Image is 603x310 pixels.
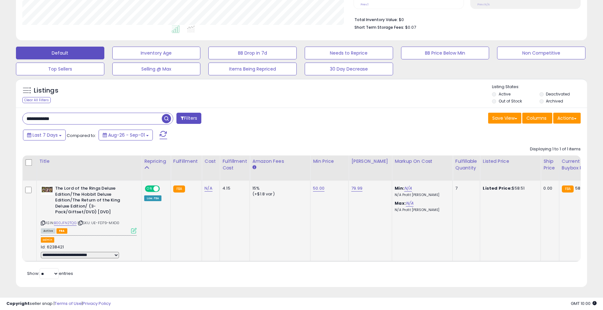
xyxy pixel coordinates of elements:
[27,270,73,276] span: Show: entries
[55,300,82,306] a: Terms of Use
[526,115,547,121] span: Columns
[83,300,111,306] a: Privacy Policy
[33,132,58,138] span: Last 7 Days
[543,185,554,191] div: 0.00
[78,220,119,225] span: | SKU: UE-FD79-MXD0
[562,158,595,171] div: Current Buybox Price
[455,158,477,171] div: Fulfillable Quantity
[67,132,96,139] span: Compared to:
[395,158,450,165] div: Markup on Cost
[41,244,64,250] span: Id: 6238421
[145,186,153,192] span: ON
[6,300,30,306] strong: Copyright
[176,113,201,124] button: Filters
[173,185,185,193] small: FBA
[39,158,139,165] div: Title
[395,200,406,206] b: Max:
[252,191,305,197] div: (+$1.8 var)
[313,158,346,165] div: Min Price
[305,47,393,59] button: Needs to Reprice
[313,185,324,192] a: 50.00
[483,185,536,191] div: $58.51
[16,63,104,75] button: Top Sellers
[483,158,538,165] div: Listed Price
[455,185,475,191] div: 7
[404,185,412,192] a: N/A
[108,132,145,138] span: Aug-26 - Sep-01
[208,63,297,75] button: Items Being Repriced
[99,130,153,140] button: Aug-26 - Sep-01
[492,84,587,90] p: Listing States:
[112,63,201,75] button: Selling @ Max
[205,158,217,165] div: Cost
[522,113,552,124] button: Columns
[354,15,576,23] li: $0
[54,220,77,226] a: B00JFN2TQG
[395,208,448,212] p: N/A Profit [PERSON_NAME]
[23,130,66,140] button: Last 7 Days
[477,3,490,6] small: Prev: N/A
[406,200,413,207] a: N/A
[112,47,201,59] button: Inventory Age
[41,237,54,243] button: admin
[543,158,556,171] div: Ship Price
[546,98,563,104] label: Archived
[41,185,54,195] img: 51gvmajORRL._SL40_.jpg
[499,98,522,104] label: Out of Stock
[252,185,305,191] div: 15%
[34,86,58,95] h5: Listings
[159,186,169,192] span: OFF
[351,158,389,165] div: [PERSON_NAME]
[22,97,51,103] div: Clear All Filters
[41,228,56,234] span: All listings currently available for purchase on Amazon
[361,3,368,6] small: Prev: 1
[530,146,581,152] div: Displaying 1 to 1 of 1 items
[173,158,199,165] div: Fulfillment
[56,228,67,234] span: FBA
[41,185,137,233] div: ASIN:
[392,155,453,181] th: The percentage added to the cost of goods (COGS) that forms the calculator for Min & Max prices.
[144,158,168,165] div: Repricing
[497,47,585,59] button: Non Competitive
[205,185,212,192] a: N/A
[144,195,161,201] div: Low. FBA
[553,113,581,124] button: Actions
[562,185,574,193] small: FBA
[405,24,416,30] span: $0.07
[395,185,404,191] b: Min:
[351,185,362,192] a: 79.99
[208,47,297,59] button: BB Drop in 7d
[571,300,597,306] span: 2025-09-9 10:00 GMT
[6,301,111,307] div: seller snap | |
[222,158,247,171] div: Fulfillment Cost
[499,91,510,97] label: Active
[488,113,521,124] button: Save View
[55,185,133,217] b: The Lord of the Rings Deluxe Edition/The Hobbit Deluxe Edition/The Return of the King Deluxe Edit...
[395,193,448,197] p: N/A Profit [PERSON_NAME]
[354,17,398,22] b: Total Inventory Value:
[401,47,489,59] button: BB Price Below Min
[252,165,256,170] small: Amazon Fees.
[305,63,393,75] button: 30 Day Decrease
[575,185,584,191] span: 58.5
[16,47,104,59] button: Default
[546,91,570,97] label: Deactivated
[483,185,512,191] b: Listed Price:
[222,185,245,191] div: 4.15
[252,158,308,165] div: Amazon Fees
[354,25,404,30] b: Short Term Storage Fees:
